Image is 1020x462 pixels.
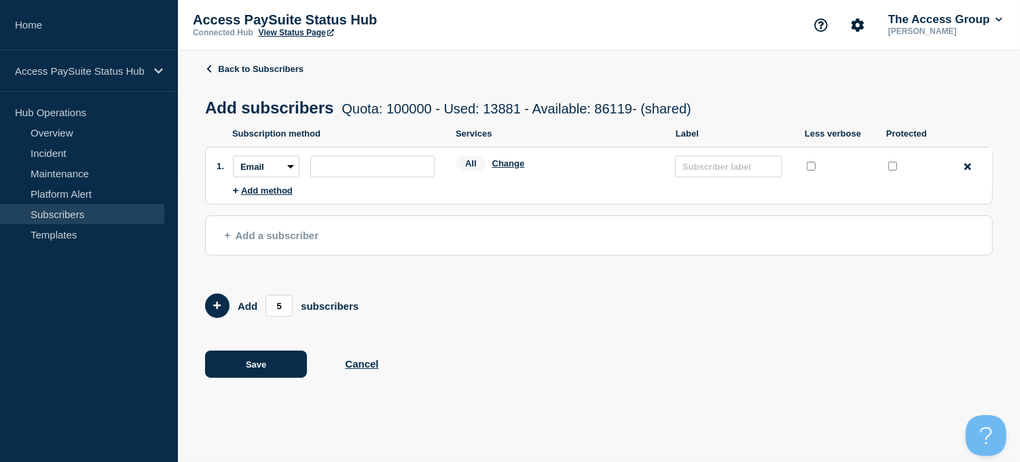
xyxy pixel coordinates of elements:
[205,215,993,255] button: Add a subscriber
[805,128,873,139] p: Less verbose
[301,300,359,312] p: subscribers
[310,156,435,177] input: subscription-address
[205,351,307,378] button: Save
[342,101,691,116] span: Quota: 100000 - Used: 13881 - Available: 86119 - (shared)
[966,415,1006,456] iframe: Help Scout Beacon - Open
[888,162,897,171] input: protected checkbox
[238,300,257,312] p: Add
[205,64,304,74] a: Back to Subscribers
[456,156,486,171] span: All
[232,128,442,139] p: Subscription method
[675,156,782,177] input: Subscriber label
[193,12,465,28] p: Access PaySuite Status Hub
[266,295,293,317] input: Add members count
[456,128,662,139] p: Services
[217,161,224,171] span: 1.
[807,162,816,171] input: less verbose checkbox
[15,65,145,77] p: Access PaySuite Status Hub
[843,11,872,39] button: Account settings
[886,128,941,139] p: Protected
[345,358,378,370] button: Cancel
[886,26,1005,36] p: [PERSON_NAME]
[886,13,1005,26] button: The Access Group
[205,99,691,118] h1: Add subscribers
[492,158,525,168] button: Change
[193,28,253,37] p: Connected Hub
[205,294,230,318] button: Add 5 team members
[676,128,791,139] p: Label
[259,28,334,37] a: View Status Page
[225,230,318,241] span: Add a subscriber
[807,11,835,39] button: Support
[233,185,293,196] button: Add method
